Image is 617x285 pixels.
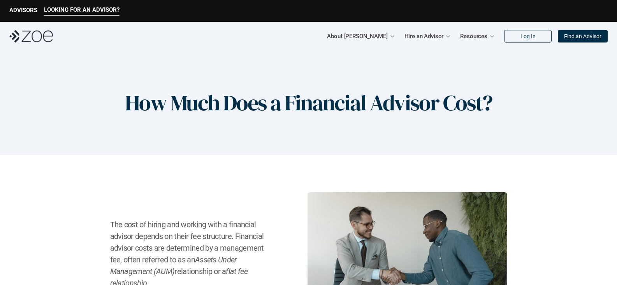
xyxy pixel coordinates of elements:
[504,30,552,42] a: Log In
[558,30,608,42] a: Find an Advisor
[404,30,444,42] p: Hire an Advisor
[327,30,387,42] p: About [PERSON_NAME]
[564,33,601,40] p: Find an Advisor
[460,30,487,42] p: Resources
[110,255,239,276] em: Assets Under Management (AUM)
[44,6,120,13] p: LOOKING FOR AN ADVISOR?
[9,7,37,14] p: ADVISORS
[520,33,536,40] p: Log In
[125,90,492,116] h1: How Much Does a Financial Advisor Cost?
